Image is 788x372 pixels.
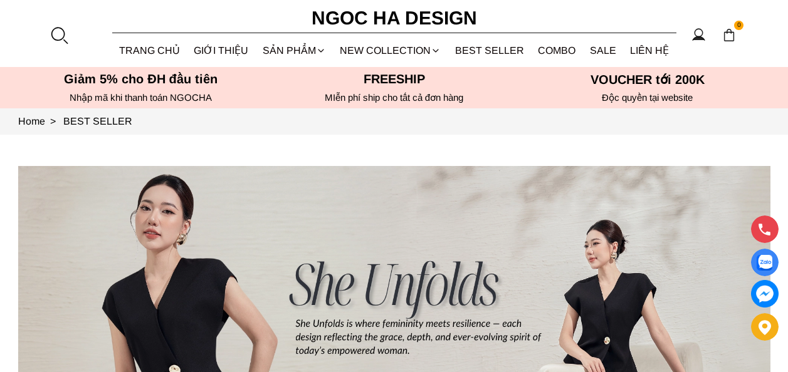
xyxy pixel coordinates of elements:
a: Link to BEST SELLER [63,116,132,127]
a: Link to Home [18,116,63,127]
h6: Độc quyền tại website [525,92,770,103]
h5: VOUCHER tới 200K [525,72,770,87]
img: img-CART-ICON-ksit0nf1 [722,28,736,42]
font: Giảm 5% cho ĐH đầu tiên [64,72,218,86]
font: Freeship [364,72,425,86]
a: Combo [531,34,583,67]
span: 0 [734,21,744,31]
span: > [45,116,61,127]
div: SẢN PHẨM [256,34,334,67]
a: LIÊN HỆ [623,34,676,67]
a: messenger [751,280,779,307]
a: Ngoc Ha Design [300,3,488,33]
img: Display image [757,255,772,271]
a: SALE [583,34,624,67]
a: GIỚI THIỆU [187,34,256,67]
a: Display image [751,249,779,276]
a: BEST SELLER [448,34,532,67]
h6: MIễn phí ship cho tất cả đơn hàng [271,92,517,103]
font: Nhập mã khi thanh toán NGOCHA [70,92,212,103]
a: TRANG CHỦ [112,34,187,67]
a: NEW COLLECTION [333,34,448,67]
